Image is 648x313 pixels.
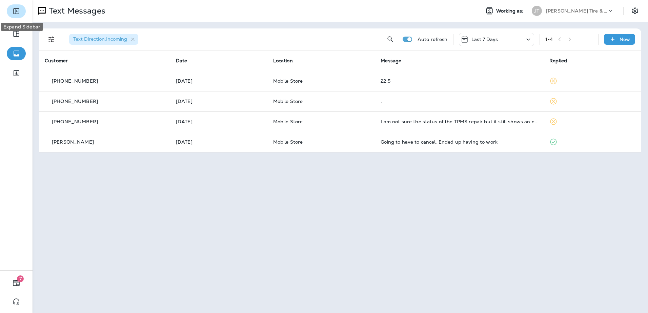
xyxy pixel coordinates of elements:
button: Expand Sidebar [7,4,26,18]
p: Auto refresh [418,37,448,42]
p: Last 7 Days [471,37,498,42]
span: Mobile Store [273,119,303,125]
div: JT [532,6,542,16]
div: 1 - 4 [545,37,553,42]
p: [PHONE_NUMBER] [52,78,98,84]
span: Mobile Store [273,139,303,145]
span: Customer [45,58,68,64]
p: Aug 13, 2025 07:59 AM [176,139,262,145]
span: Message [381,58,401,64]
div: Text Direction:Incoming [69,34,138,45]
p: [PERSON_NAME] [52,139,94,145]
span: Mobile Store [273,78,303,84]
span: Date [176,58,187,64]
span: Text Direction : Incoming [73,36,127,42]
span: Working as: [496,8,525,14]
div: I am not sure the status of the TPMS repair but it still shows an error and the same tire is not ... [381,119,539,124]
button: Search Messages [384,33,397,46]
p: Aug 15, 2025 01:33 PM [176,99,262,104]
p: [PHONE_NUMBER] [52,119,98,124]
p: [PHONE_NUMBER] [52,99,98,104]
span: Replied [549,58,567,64]
span: Mobile Store [273,98,303,104]
button: Filters [45,33,58,46]
span: Location [273,58,293,64]
p: Aug 18, 2025 09:18 AM [176,78,262,84]
button: 7 [7,276,26,290]
p: Aug 15, 2025 10:20 AM [176,119,262,124]
p: Text Messages [46,6,105,16]
div: Going to have to cancel. Ended up having to work [381,139,539,145]
button: Settings [629,5,641,17]
div: . [381,99,539,104]
div: 22.5 [381,78,539,84]
p: New [620,37,630,42]
span: 7 [17,275,24,282]
p: [PERSON_NAME] Tire & Auto [546,8,607,14]
div: Expand Sidebar [1,23,43,31]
